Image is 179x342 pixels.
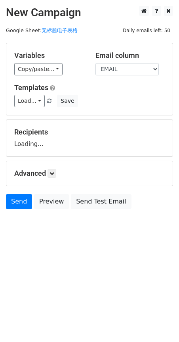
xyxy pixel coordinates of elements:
[6,194,32,209] a: Send
[34,194,69,209] a: Preview
[42,27,78,33] a: 无标题电子表格
[14,95,45,107] a: Load...
[120,27,173,33] a: Daily emails left: 50
[6,27,78,33] small: Google Sheet:
[120,26,173,35] span: Daily emails left: 50
[14,83,48,92] a: Templates
[14,128,165,148] div: Loading...
[57,95,78,107] button: Save
[6,6,173,19] h2: New Campaign
[14,169,165,178] h5: Advanced
[14,51,84,60] h5: Variables
[14,63,63,75] a: Copy/paste...
[14,128,165,136] h5: Recipients
[95,51,165,60] h5: Email column
[71,194,131,209] a: Send Test Email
